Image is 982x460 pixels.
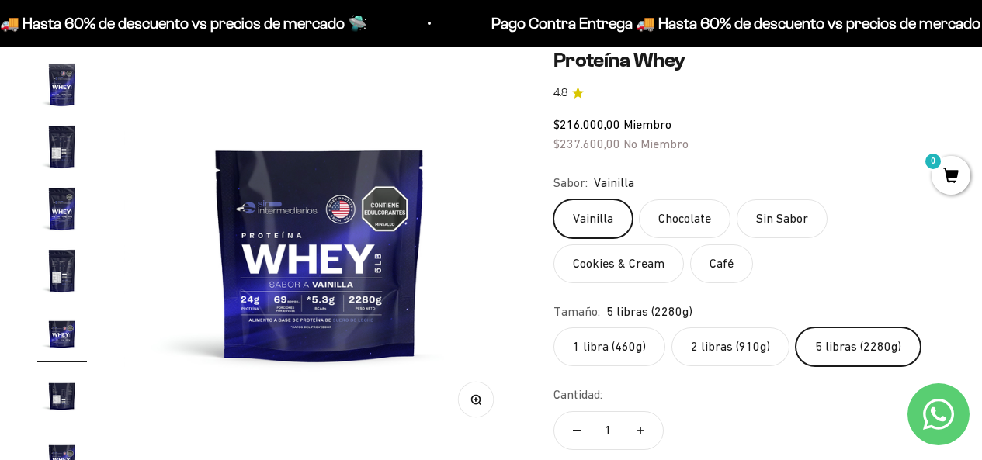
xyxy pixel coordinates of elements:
[37,370,87,424] button: Ir al artículo 11
[623,117,671,131] span: Miembro
[553,173,588,193] legend: Sabor:
[37,308,87,362] button: Ir al artículo 10
[553,117,620,131] span: $216.000,00
[553,137,620,150] span: $237.600,00
[37,60,87,114] button: Ir al artículo 6
[37,184,87,238] button: Ir al artículo 8
[553,85,567,102] span: 4.8
[606,302,692,322] span: 5 libras (2280g)
[37,122,87,176] button: Ir al artículo 7
[618,412,663,449] button: Aumentar cantidad
[553,385,602,405] label: Cantidad:
[37,184,87,233] img: Proteína Whey
[37,122,87,171] img: Proteína Whey
[37,370,87,420] img: Proteína Whey
[124,48,516,440] img: Proteína Whey
[37,60,87,109] img: Proteína Whey
[924,152,942,171] mark: 0
[553,85,945,102] a: 4.84.8 de 5.0 estrellas
[37,246,87,300] button: Ir al artículo 9
[553,302,600,322] legend: Tamaño:
[553,48,945,72] h1: Proteína Whey
[623,137,689,150] span: No Miembro
[594,173,634,193] span: Vainilla
[932,168,970,185] a: 0
[37,246,87,296] img: Proteína Whey
[37,308,87,358] img: Proteína Whey
[554,412,599,449] button: Reducir cantidad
